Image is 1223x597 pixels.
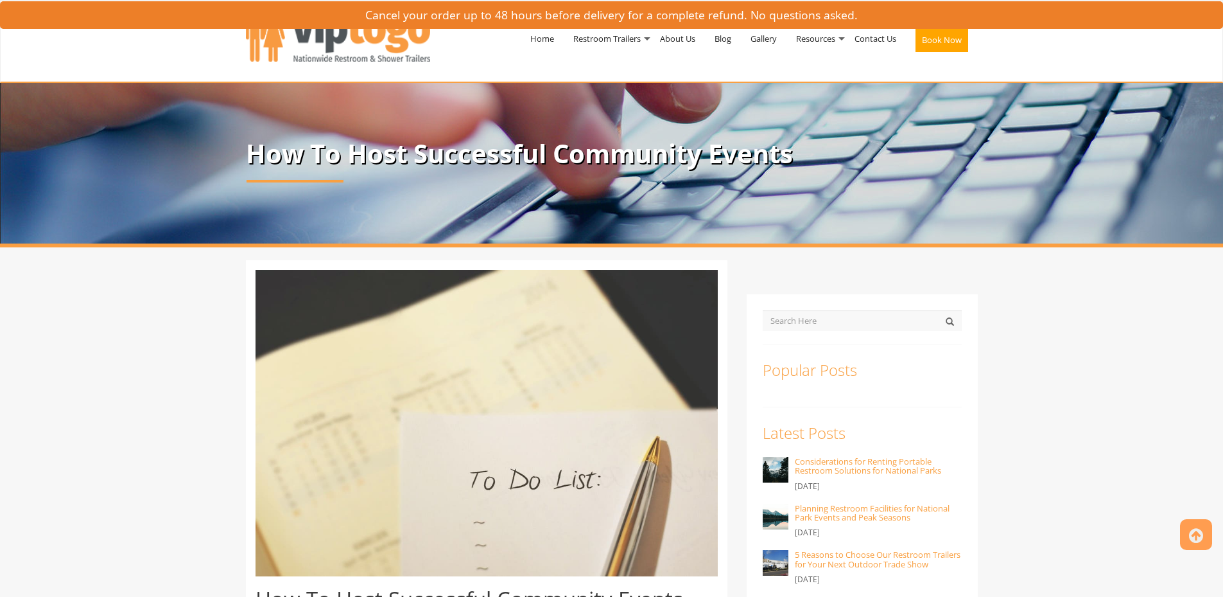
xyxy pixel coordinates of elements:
[763,550,788,576] img: 5 Reasons to Choose Our Restroom Trailers for Your Next Outdoor Trade Show - VIPTOGO
[786,5,845,72] a: Resources
[795,525,962,540] p: [DATE]
[795,456,941,476] a: Considerations for Renting Portable Restroom Solutions for National Parks
[256,270,718,576] img: To Do List
[763,362,962,379] h3: Popular Posts
[521,5,564,72] a: Home
[795,479,962,494] p: [DATE]
[763,425,962,441] h3: Latest Posts
[795,503,950,523] a: Planning Restroom Facilities for National Park Events and Peak Seasons
[763,457,788,483] img: Considerations for Renting Portable Restroom Solutions for National Parks - VIPTOGO
[246,139,978,168] p: How To Host Successful Community Events
[795,549,960,569] a: 5 Reasons to Choose Our Restroom Trailers for Your Next Outdoor Trade Show
[564,5,650,72] a: Restroom Trailers
[705,5,741,72] a: Blog
[763,504,788,530] img: Planning Restroom Facilities for National Park Events and Peak Seasons - VIPTOGO
[763,310,962,331] input: Search Here
[741,5,786,72] a: Gallery
[845,5,906,72] a: Contact Us
[915,28,968,52] button: Book Now
[650,5,705,72] a: About Us
[906,5,978,80] a: Book Now
[246,9,430,62] img: VIPTOGO
[795,572,962,587] p: [DATE]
